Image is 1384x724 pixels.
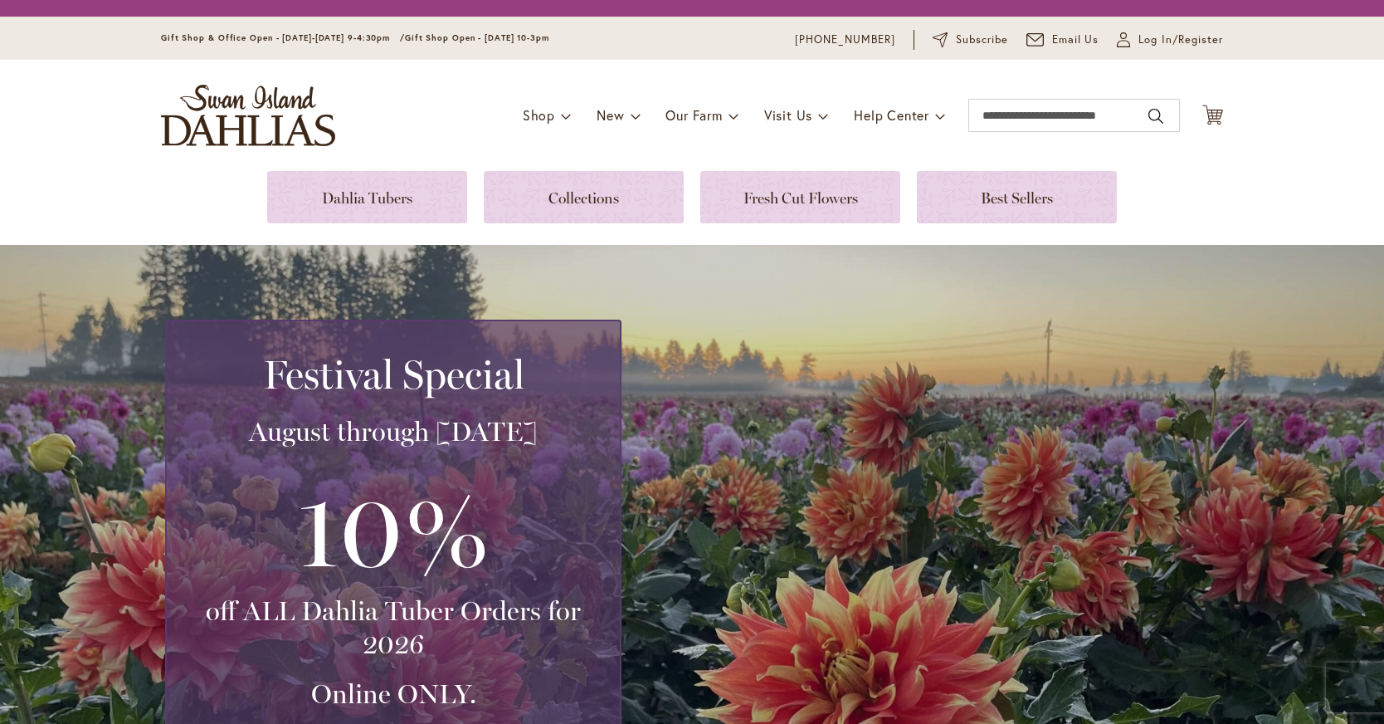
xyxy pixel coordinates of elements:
[1117,32,1223,48] a: Log In/Register
[956,32,1008,48] span: Subscribe
[187,678,600,711] h3: Online ONLY.
[1148,103,1163,130] button: Search
[665,106,722,124] span: Our Farm
[1026,32,1099,48] a: Email Us
[795,32,895,48] a: [PHONE_NUMBER]
[161,32,405,43] span: Gift Shop & Office Open - [DATE]-[DATE] 9-4:30pm /
[187,594,600,661] h3: off ALL Dahlia Tuber Orders for 2026
[523,106,555,124] span: Shop
[187,415,600,448] h3: August through [DATE]
[1138,32,1223,48] span: Log In/Register
[854,106,929,124] span: Help Center
[764,106,812,124] span: Visit Us
[933,32,1008,48] a: Subscribe
[161,85,335,146] a: store logo
[187,465,600,594] h3: 10%
[187,351,600,398] h2: Festival Special
[597,106,624,124] span: New
[1052,32,1099,48] span: Email Us
[405,32,549,43] span: Gift Shop Open - [DATE] 10-3pm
